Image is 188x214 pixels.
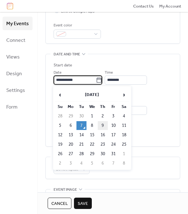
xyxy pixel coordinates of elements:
[66,121,76,130] td: 6
[119,88,129,101] span: ›
[54,62,72,68] div: Start date
[6,102,18,112] span: Form
[87,131,97,139] td: 15
[48,198,71,209] button: Cancel
[6,36,25,45] span: Connect
[119,131,129,139] td: 18
[133,3,154,9] a: Contact Us
[119,121,129,130] td: 11
[54,51,80,57] span: Date and time
[108,121,118,130] td: 10
[119,112,129,121] td: 4
[66,102,76,111] th: Mo
[55,112,65,121] td: 28
[54,70,61,76] span: Date
[78,200,88,207] span: Save
[54,22,100,29] div: Event color
[119,159,129,168] td: 8
[66,112,76,121] td: 29
[119,140,129,149] td: 25
[119,102,129,111] th: Sa
[6,69,22,79] span: Design
[108,159,118,168] td: 7
[87,112,97,121] td: 1
[3,33,33,47] a: Connect
[51,200,68,207] span: Cancel
[74,198,92,209] button: Save
[66,131,76,139] td: 13
[66,88,118,102] th: [DATE]
[55,159,65,168] td: 2
[76,131,86,139] td: 14
[76,112,86,121] td: 30
[76,140,86,149] td: 21
[108,102,118,111] th: Fr
[7,3,13,9] img: logo
[119,149,129,158] td: 1
[76,159,86,168] td: 4
[108,140,118,149] td: 24
[98,112,108,121] td: 2
[55,121,65,130] td: 5
[3,50,33,64] a: Views
[76,102,86,111] th: Tu
[105,70,113,76] span: Time
[87,121,97,130] td: 8
[87,159,97,168] td: 5
[6,86,25,95] span: Settings
[76,121,86,130] td: 7
[159,3,181,9] a: My Account
[76,149,86,158] td: 28
[108,131,118,139] td: 17
[66,149,76,158] td: 27
[98,131,108,139] td: 16
[55,131,65,139] td: 12
[55,149,65,158] td: 26
[98,121,108,130] td: 9
[87,102,97,111] th: We
[54,186,77,193] span: Event image
[3,17,33,30] a: My Events
[3,100,33,114] a: Form
[98,140,108,149] td: 23
[6,19,29,29] span: My Events
[66,140,76,149] td: 20
[87,149,97,158] td: 29
[6,52,20,62] span: Views
[108,112,118,121] td: 3
[61,8,95,15] span: Link to Google Maps
[55,102,65,111] th: Su
[87,140,97,149] td: 22
[66,159,76,168] td: 3
[98,102,108,111] th: Th
[55,88,65,101] span: ‹
[3,83,33,97] a: Settings
[98,159,108,168] td: 6
[98,149,108,158] td: 30
[108,149,118,158] td: 31
[55,140,65,149] td: 19
[3,67,33,80] a: Design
